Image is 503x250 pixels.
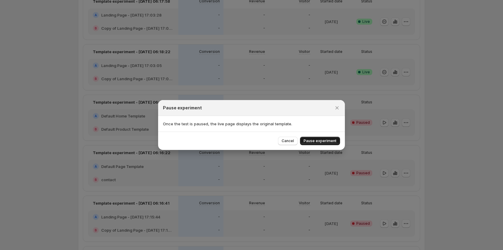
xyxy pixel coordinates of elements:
[304,139,336,143] span: Pause experiment
[282,139,294,143] span: Cancel
[300,137,340,145] button: Pause experiment
[278,137,298,145] button: Cancel
[333,104,341,112] button: Close
[163,105,202,111] h2: Pause experiment
[163,121,340,127] p: Once the test is paused, the live page displays the original template.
